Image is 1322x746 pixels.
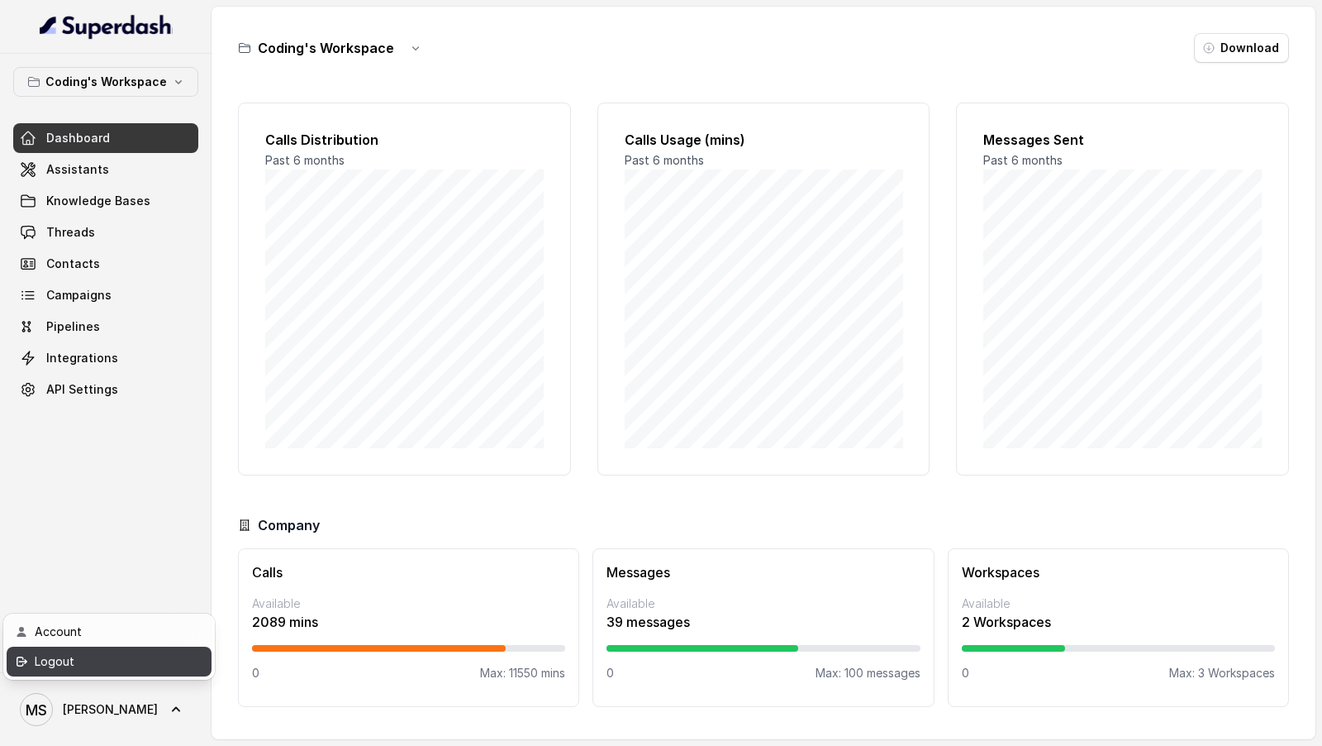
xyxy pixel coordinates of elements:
[3,614,215,680] div: [PERSON_NAME]
[13,686,198,733] a: [PERSON_NAME]
[63,701,158,718] span: [PERSON_NAME]
[35,652,175,672] div: Logout
[35,622,175,642] div: Account
[26,701,47,719] text: MS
